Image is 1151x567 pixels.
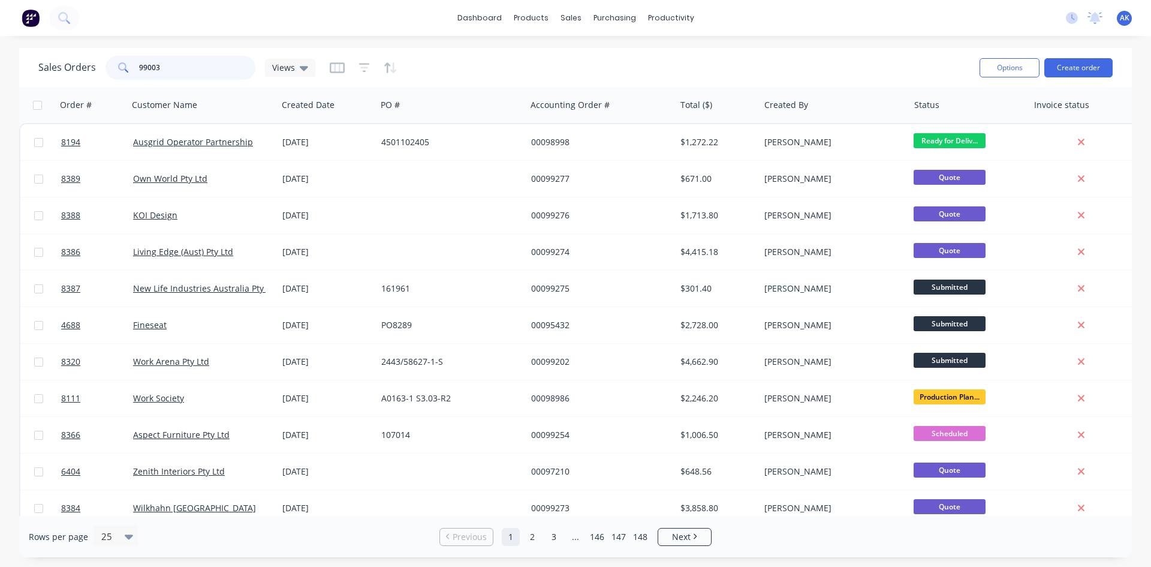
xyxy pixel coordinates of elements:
a: dashboard [451,9,508,27]
div: [DATE] [282,283,372,295]
div: sales [555,9,587,27]
div: 00095432 [531,319,664,331]
div: $648.56 [680,466,751,478]
a: 4688 [61,307,133,343]
a: 8387 [61,271,133,307]
div: $1,272.22 [680,136,751,148]
a: Zenith Interiors Pty Ltd [133,466,225,477]
span: 8388 [61,209,80,221]
a: 8388 [61,197,133,233]
span: Scheduled [914,426,986,441]
a: 8386 [61,234,133,270]
div: purchasing [587,9,642,27]
span: 8320 [61,356,80,368]
div: [PERSON_NAME] [764,209,897,221]
div: 00099254 [531,429,664,441]
a: KOI Design [133,209,177,221]
h1: Sales Orders [38,62,96,73]
span: Submitted [914,353,986,368]
a: Page 146 [588,528,606,546]
a: Next page [658,531,711,543]
span: Views [272,61,295,74]
div: [PERSON_NAME] [764,429,897,441]
a: 6404 [61,454,133,490]
div: $4,662.90 [680,356,751,368]
div: productivity [642,9,700,27]
div: PO # [381,99,400,111]
span: Submitted [914,316,986,331]
button: Create order [1044,58,1113,77]
span: Production Plan... [914,389,986,404]
span: 6404 [61,466,80,478]
div: [DATE] [282,392,372,404]
span: Quote [914,206,986,221]
div: Invoice status [1034,99,1089,111]
span: Submitted [914,280,986,295]
div: [DATE] [282,209,372,221]
div: $2,246.20 [680,392,751,404]
div: [DATE] [282,356,372,368]
a: Previous page [440,531,493,543]
input: Search... [139,56,256,80]
div: Created Date [282,99,335,111]
span: Previous [453,531,487,543]
div: $1,006.50 [680,429,751,441]
a: Work Society [133,392,184,404]
span: 8194 [61,136,80,148]
a: 8194 [61,124,133,160]
div: 00098986 [531,392,664,404]
a: Page 148 [631,528,649,546]
span: Quote [914,499,986,514]
a: Living Edge (Aust) Pty Ltd [133,246,233,257]
span: Quote [914,170,986,185]
div: 00099275 [531,283,664,295]
div: [PERSON_NAME] [764,502,897,514]
div: $671.00 [680,173,751,185]
div: [PERSON_NAME] [764,283,897,295]
div: Accounting Order # [531,99,610,111]
div: Customer Name [132,99,197,111]
div: products [508,9,555,27]
div: 4501102405 [381,136,514,148]
ul: Pagination [435,528,716,546]
div: 00099273 [531,502,664,514]
a: 8366 [61,417,133,453]
div: $1,713.80 [680,209,751,221]
div: A0163-1 S3.03-R2 [381,392,514,404]
img: Factory [22,9,40,27]
div: 107014 [381,429,514,441]
a: Ausgrid Operator Partnership [133,136,253,148]
a: Work Arena Pty Ltd [133,356,209,367]
div: [PERSON_NAME] [764,319,897,331]
a: Aspect Furniture Pty Ltd [133,429,230,440]
div: 00099277 [531,173,664,185]
a: Page 2 [523,528,541,546]
div: [DATE] [282,429,372,441]
span: 8389 [61,173,80,185]
div: [PERSON_NAME] [764,246,897,258]
div: $3,858.80 [680,502,751,514]
div: Created By [764,99,808,111]
div: [DATE] [282,466,372,478]
div: [DATE] [282,136,372,148]
div: 161961 [381,283,514,295]
div: [DATE] [282,173,372,185]
div: 00099276 [531,209,664,221]
a: Page 1 is your current page [502,528,520,546]
div: Status [914,99,939,111]
div: [PERSON_NAME] [764,356,897,368]
span: Next [672,531,691,543]
a: 8389 [61,161,133,197]
a: 8384 [61,490,133,526]
div: $301.40 [680,283,751,295]
div: [PERSON_NAME] [764,173,897,185]
div: [PERSON_NAME] [764,392,897,404]
div: 2443/58627-1-S [381,356,514,368]
span: Rows per page [29,531,88,543]
div: PO8289 [381,319,514,331]
a: Own World Pty Ltd [133,173,207,184]
div: Total ($) [680,99,712,111]
a: Wilkhahn [GEOGRAPHIC_DATA] [133,502,256,514]
div: 00099202 [531,356,664,368]
span: 8111 [61,392,80,404]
